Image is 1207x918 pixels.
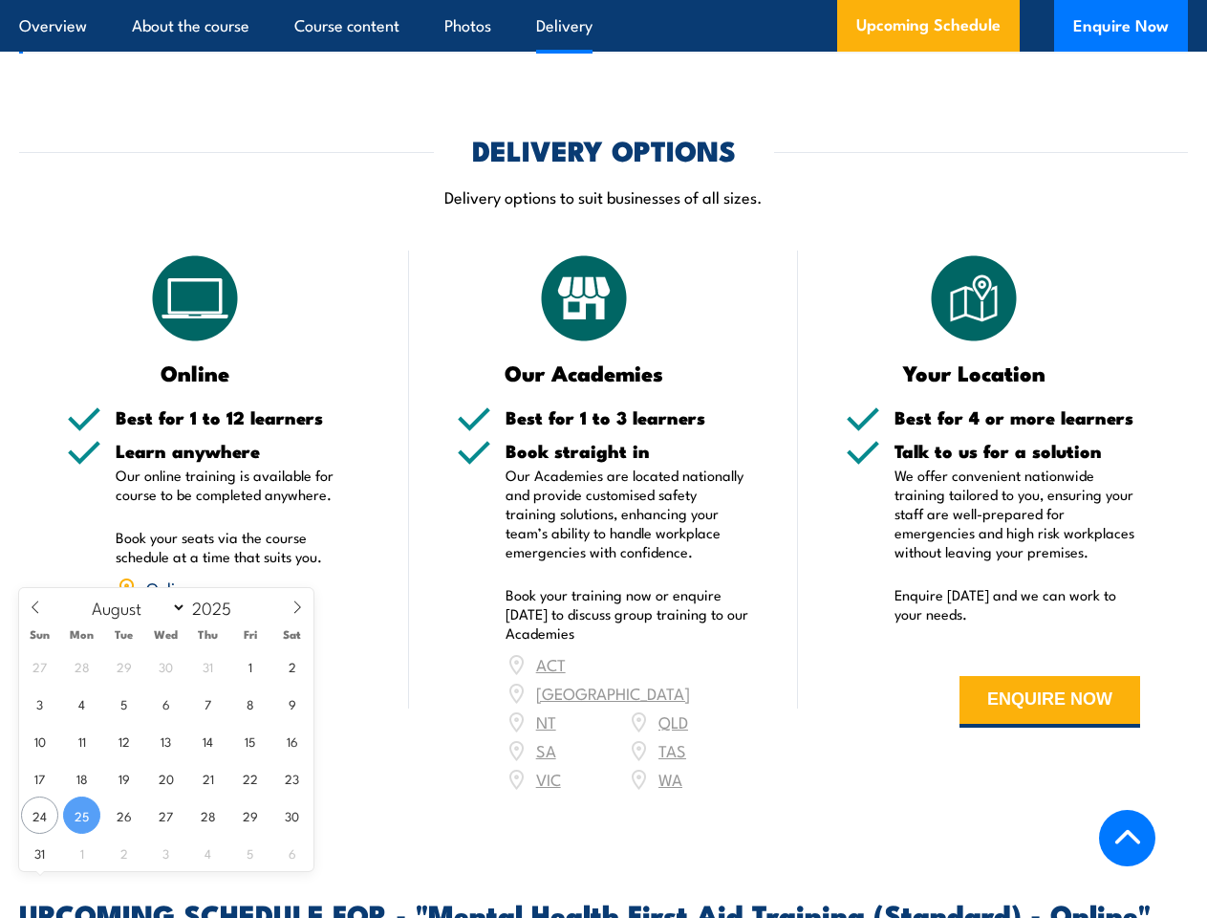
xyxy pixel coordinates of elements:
h5: Best for 1 to 3 learners [506,408,751,426]
p: Our online training is available for course to be completed anywhere. [116,466,361,504]
span: Mon [61,628,103,641]
span: August 31, 2025 [21,834,58,871]
span: August 24, 2025 [21,797,58,834]
span: Sun [19,628,61,641]
span: August 27, 2025 [147,797,184,834]
span: August 10, 2025 [21,722,58,759]
span: August 13, 2025 [147,722,184,759]
span: August 23, 2025 [273,759,311,797]
p: Book your training now or enquire [DATE] to discuss group training to our Academies [506,585,751,643]
h5: Best for 4 or more learners [894,408,1140,426]
span: August 14, 2025 [189,722,226,759]
h5: Talk to us for a solution [894,442,1140,460]
span: September 6, 2025 [273,834,311,871]
h5: Book straight in [506,442,751,460]
span: August 2, 2025 [273,647,311,685]
span: July 29, 2025 [105,647,142,685]
span: August 28, 2025 [189,797,226,834]
span: August 6, 2025 [147,685,184,722]
span: August 11, 2025 [63,722,100,759]
span: August 8, 2025 [231,685,269,722]
p: Enquire [DATE] and we can work to your needs. [894,585,1140,623]
p: Book your seats via the course schedule at a time that suits you. [116,528,361,566]
span: August 4, 2025 [63,685,100,722]
span: Thu [187,628,229,641]
span: August 25, 2025 [63,797,100,834]
span: August 20, 2025 [147,759,184,797]
span: August 9, 2025 [273,685,311,722]
button: ENQUIRE NOW [959,676,1140,728]
span: August 12, 2025 [105,722,142,759]
span: September 5, 2025 [231,834,269,871]
span: August 29, 2025 [231,797,269,834]
h3: Our Academies [457,361,713,383]
span: August 15, 2025 [231,722,269,759]
span: September 4, 2025 [189,834,226,871]
span: July 30, 2025 [147,647,184,685]
span: August 16, 2025 [273,722,311,759]
span: September 3, 2025 [147,834,184,871]
span: August 5, 2025 [105,685,142,722]
span: August 22, 2025 [231,759,269,797]
span: August 7, 2025 [189,685,226,722]
span: Tue [103,628,145,641]
h2: DELIVERY OPTIONS [472,137,736,162]
p: Our Academies are located nationally and provide customised safety training solutions, enhancing ... [506,466,751,561]
span: July 28, 2025 [63,647,100,685]
span: September 1, 2025 [63,834,100,871]
h5: Best for 1 to 12 learners [116,408,361,426]
span: September 2, 2025 [105,834,142,871]
span: August 17, 2025 [21,759,58,797]
span: August 3, 2025 [21,685,58,722]
span: August 1, 2025 [231,647,269,685]
select: Month [83,595,187,620]
p: Delivery options to suit businesses of all sizes. [19,186,1188,208]
span: Fri [229,628,271,641]
span: August 26, 2025 [105,797,142,834]
span: August 21, 2025 [189,759,226,797]
input: Year [186,596,249,619]
h3: Your Location [846,361,1102,383]
span: August 30, 2025 [273,797,311,834]
span: July 27, 2025 [21,647,58,685]
span: Sat [271,628,313,641]
span: July 31, 2025 [189,647,226,685]
h5: Learn anywhere [116,442,361,460]
span: August 18, 2025 [63,759,100,797]
span: August 19, 2025 [105,759,142,797]
a: Online [146,576,192,599]
p: We offer convenient nationwide training tailored to you, ensuring your staff are well-prepared fo... [894,466,1140,561]
span: Wed [145,628,187,641]
h3: Online [67,361,323,383]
